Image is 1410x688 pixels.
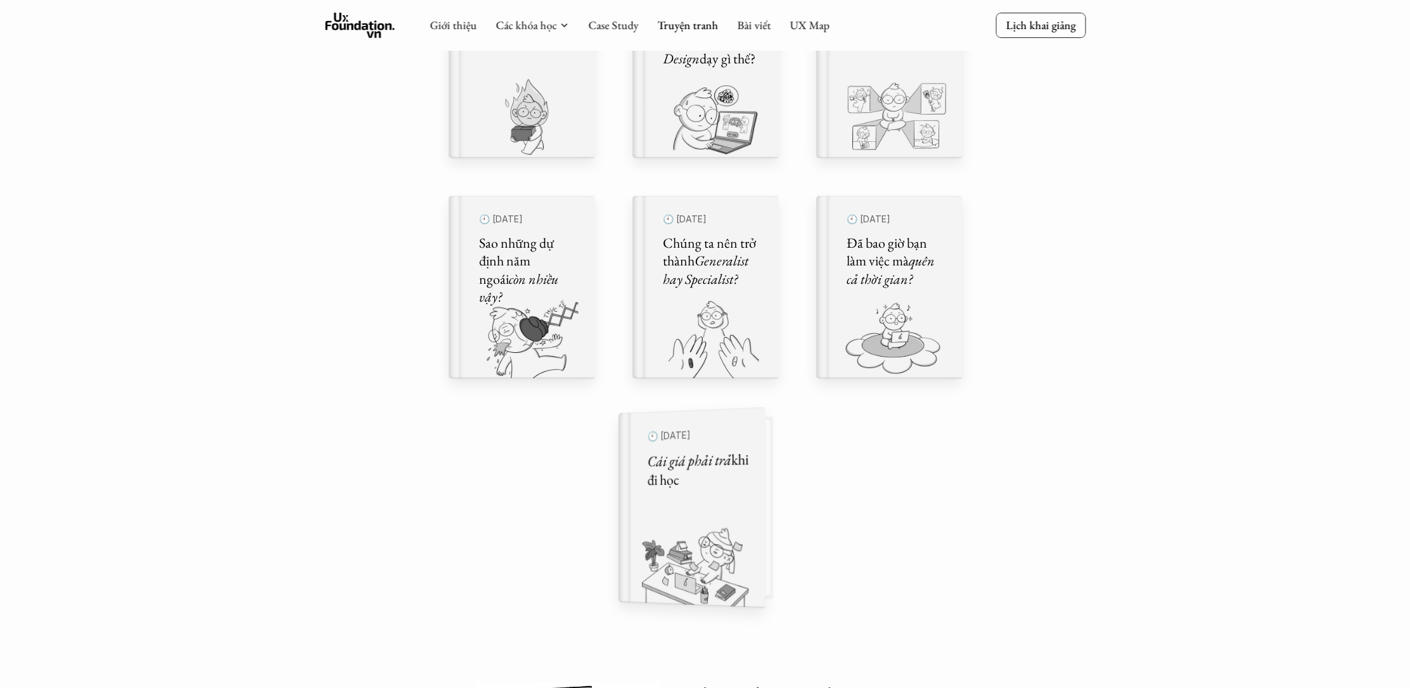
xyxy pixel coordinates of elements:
[430,18,477,32] a: Giới thiệu
[479,211,579,228] p: 🕙 [DATE]
[816,196,962,378] a: 🕙 [DATE]Đã bao giờ bạn làm việc màquên cả thời gian?
[632,196,778,378] a: 🕙 [DATE]Chúng ta nên trở thànhGeneralist hay Specialist?
[790,18,830,32] a: UX Map
[663,211,763,228] p: 🕙 [DATE]
[479,234,579,307] h5: Sao những dự định năm ngoái
[663,252,751,288] em: Generalist hay Specialist?
[588,18,638,32] a: Case Study
[663,234,763,289] h5: Chúng ta nên trở thành
[496,18,556,32] a: Các khóa học
[847,252,937,288] em: quên cả thời gian?
[847,211,947,228] p: 🕙 [DATE]
[663,13,754,68] em: Khóa học Psychology in UX Design
[647,450,748,490] h5: khi đi học
[737,18,771,32] a: Bài viết
[1006,18,1075,32] p: Lịch khai giảng
[647,450,731,471] em: Cái giá phải trả
[847,234,947,289] h5: Đã bao giờ bạn làm việc mà
[632,416,778,599] a: 🕙 [DATE]Cái giá phải trảkhi đi học
[996,13,1086,37] a: Lịch khai giảng
[449,196,594,378] a: 🕙 [DATE]Sao những dự định năm ngoáicòn nhiều vậy?
[479,270,561,307] em: còn nhiều vậy?
[647,424,748,445] p: 🕙 [DATE]
[657,18,718,32] a: Truyện tranh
